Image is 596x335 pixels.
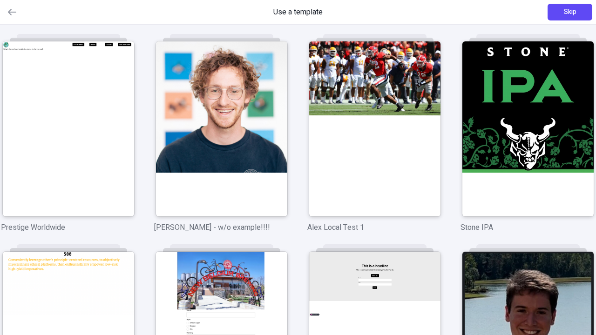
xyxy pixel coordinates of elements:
p: Alex Local Test 1 [307,222,442,233]
button: Skip [548,4,592,20]
p: [PERSON_NAME] - w/o example!!!! [154,222,289,233]
span: Skip [564,7,576,17]
span: Use a template [273,7,323,18]
p: Stone IPA [461,222,595,233]
p: Prestige Worldwide [1,222,135,233]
